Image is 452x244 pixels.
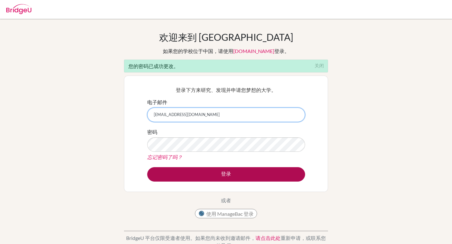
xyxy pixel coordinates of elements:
font: 关闭 [315,63,324,68]
a: 请点击此处 [256,235,281,241]
font: BridgeU 平台仅限受邀者使用。如果您尚未收到邀请邮件， [126,235,256,241]
font: 登录 [221,171,231,177]
font: 使用 ManageBac 登录 [206,211,254,217]
font: 登录。 [274,48,289,54]
font: 欢迎来到 [GEOGRAPHIC_DATA] [159,31,293,43]
button: 关闭 [310,60,328,70]
a: [DOMAIN_NAME] [233,48,274,54]
img: Bridge-U [6,4,31,14]
font: 如果您的学校位于中国，请使用 [163,48,233,54]
button: 使用 ManageBac 登录 [195,209,257,218]
button: 登录 [147,167,305,182]
font: 电子邮件 [147,99,167,105]
font: 或者 [221,197,231,203]
a: 忘记密码了吗？ [147,154,182,160]
font: 登录下方来研究、发现并申请您梦想的大学。 [176,87,276,93]
font: 密码 [147,129,157,135]
font: 您的密码已成功更改。 [128,63,179,69]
